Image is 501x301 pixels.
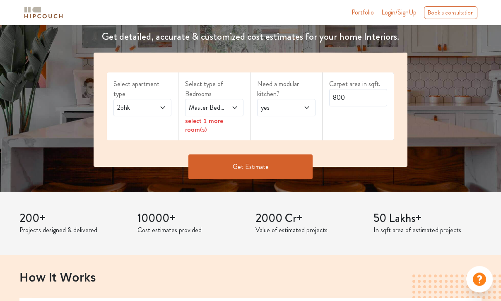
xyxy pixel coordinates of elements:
label: Select type of Bedrooms [185,79,243,99]
h3: 2000 Cr+ [255,212,364,226]
p: Projects designed & delivered [19,226,128,236]
label: Need a modular kitchen? [257,79,316,99]
h4: Get detailed, accurate & customized cost estimates for your home Interiors. [89,31,413,43]
img: logo-horizontal.svg [23,5,64,20]
h3: 50 Lakhs+ [373,212,482,226]
h3: 200+ [19,212,128,226]
button: Get Estimate [188,155,313,180]
div: Book a consultation [424,6,477,19]
p: In sqft area of estimated projects [373,226,482,236]
h2: How It Works [19,270,482,284]
a: Portfolio [352,7,374,17]
span: Master Bedroom [187,103,225,113]
span: logo-horizontal.svg [23,3,64,22]
p: Value of estimated projects [255,226,364,236]
h3: 10000+ [137,212,246,226]
div: select 1 more room(s) [185,117,243,134]
span: 2bhk [116,103,154,113]
span: yes [259,103,297,113]
label: Select apartment type [113,79,172,99]
span: Login/SignUp [381,7,417,17]
input: Enter area sqft [329,89,388,107]
p: Cost estimates provided [137,226,246,236]
label: Carpet area in sqft. [329,79,388,89]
